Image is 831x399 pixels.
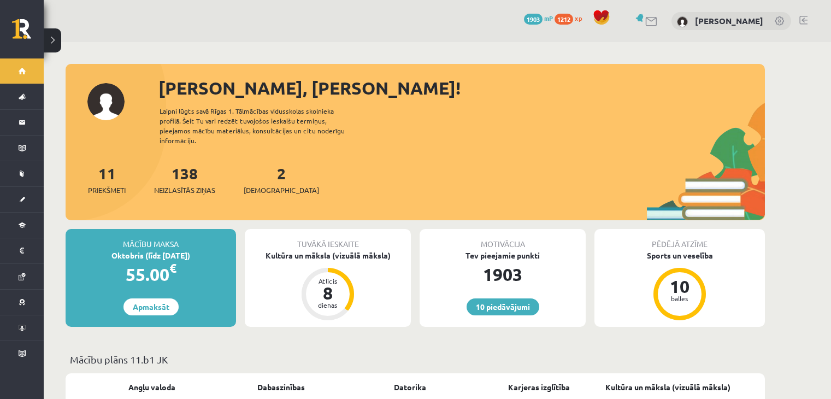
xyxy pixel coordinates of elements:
div: Motivācija [420,229,586,250]
a: 11Priekšmeti [88,163,126,196]
a: Angļu valoda [128,382,175,393]
div: Mācību maksa [66,229,236,250]
div: Atlicis [311,278,344,284]
a: 10 piedāvājumi [467,298,539,315]
span: 1212 [555,14,573,25]
span: € [169,260,176,276]
div: Laipni lūgts savā Rīgas 1. Tālmācības vidusskolas skolnieka profilā. Šeit Tu vari redzēt tuvojošo... [160,106,364,145]
span: [DEMOGRAPHIC_DATA] [244,185,319,196]
img: Matvejs Bakalovs [677,16,688,27]
a: Datorika [394,382,426,393]
div: dienas [311,302,344,308]
a: Rīgas 1. Tālmācības vidusskola [12,19,44,46]
div: Oktobris (līdz [DATE]) [66,250,236,261]
div: Sports un veselība [594,250,765,261]
a: 138Neizlasītās ziņas [154,163,215,196]
a: Karjeras izglītība [508,382,570,393]
div: balles [663,295,696,302]
div: Tev pieejamie punkti [420,250,586,261]
span: xp [575,14,582,22]
span: Neizlasītās ziņas [154,185,215,196]
div: 10 [663,278,696,295]
div: 1903 [420,261,586,287]
div: Pēdējā atzīme [594,229,765,250]
a: 2[DEMOGRAPHIC_DATA] [244,163,319,196]
div: Kultūra un māksla (vizuālā māksla) [245,250,411,261]
div: 8 [311,284,344,302]
a: Apmaksāt [123,298,179,315]
p: Mācību plāns 11.b1 JK [70,352,761,367]
span: mP [544,14,553,22]
a: Kultūra un māksla (vizuālā māksla) [605,382,730,393]
div: Tuvākā ieskaite [245,229,411,250]
a: [PERSON_NAME] [695,15,763,26]
a: Dabaszinības [257,382,305,393]
div: 55.00 [66,261,236,287]
a: 1903 mP [524,14,553,22]
a: 1212 xp [555,14,587,22]
span: Priekšmeti [88,185,126,196]
a: Sports un veselība 10 balles [594,250,765,322]
div: [PERSON_NAME], [PERSON_NAME]! [158,75,765,101]
span: 1903 [524,14,543,25]
a: Kultūra un māksla (vizuālā māksla) Atlicis 8 dienas [245,250,411,322]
